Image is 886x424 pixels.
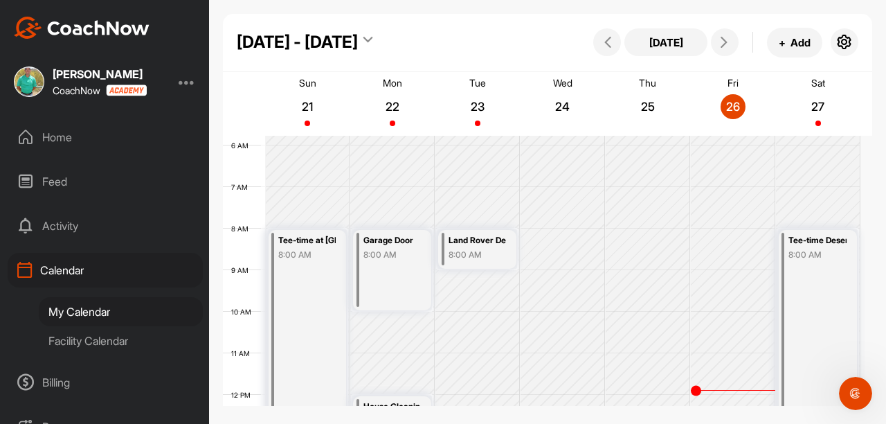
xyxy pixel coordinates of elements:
[383,77,402,89] p: Mon
[53,69,147,80] div: [PERSON_NAME]
[624,28,707,56] button: [DATE]
[469,77,486,89] p: Tue
[39,326,203,355] div: Facility Calendar
[839,377,872,410] iframe: Intercom live chat
[521,72,606,136] a: September 24, 2025
[727,77,739,89] p: Fri
[449,249,506,261] div: 8:00 AM
[223,141,262,150] div: 6 AM
[811,77,825,89] p: Sat
[435,72,521,136] a: September 23, 2025
[690,72,775,136] a: September 26, 2025
[223,349,264,357] div: 11 AM
[53,85,147,96] div: CoachNow
[299,77,316,89] p: Sun
[8,120,203,154] div: Home
[363,399,421,415] div: House Cleaning
[806,100,831,114] p: 27
[363,233,421,249] div: Garage Door
[8,253,203,288] div: Calendar
[14,67,44,97] img: square_a46ac4f4ec101cf76bbee5dc33b5f0e3.jpg
[635,100,660,114] p: 25
[278,249,336,261] div: 8:00 AM
[223,183,262,191] div: 7 AM
[237,30,358,55] div: [DATE] - [DATE]
[265,72,350,136] a: September 21, 2025
[14,17,150,39] img: CoachNow
[39,297,203,326] div: My Calendar
[553,77,572,89] p: Wed
[106,85,147,96] img: CoachNow acadmey
[605,72,690,136] a: September 25, 2025
[788,233,847,249] div: Tee-time Desert Mountain
[295,100,320,114] p: 21
[8,365,203,400] div: Billing
[721,100,745,114] p: 26
[350,72,435,136] a: September 22, 2025
[8,209,203,243] div: Activity
[779,35,786,50] span: +
[223,391,264,399] div: 12 PM
[767,28,822,58] button: +Add
[639,77,656,89] p: Thu
[278,233,336,249] div: Tee-time at [GEOGRAPHIC_DATA], DM
[788,249,847,261] div: 8:00 AM
[449,233,506,249] div: Land Rover Dealership
[465,100,490,114] p: 23
[223,266,262,274] div: 9 AM
[380,100,405,114] p: 22
[363,249,421,261] div: 8:00 AM
[8,164,203,199] div: Feed
[223,224,262,233] div: 8 AM
[550,100,575,114] p: 24
[775,72,860,136] a: September 27, 2025
[223,308,265,316] div: 10 AM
